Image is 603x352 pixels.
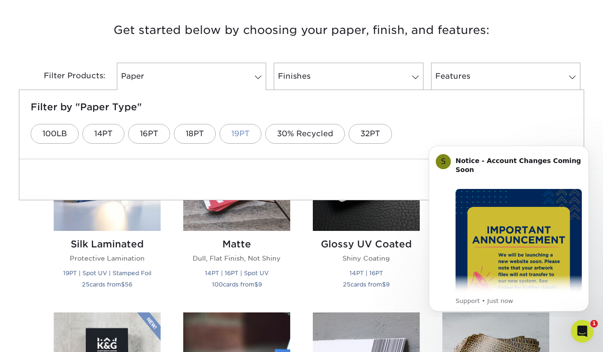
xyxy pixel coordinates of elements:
[183,124,290,301] a: Matte Business Cards Matte Dull, Flat Finish, Not Shiny 14PT | 16PT | Spot UV 100cards from$9
[26,9,577,51] h3: Get started below by choosing your paper, finish, and features:
[382,281,386,288] span: $
[265,124,345,144] a: 30% Recycled
[349,124,392,144] a: 32PT
[121,281,125,288] span: $
[350,270,383,277] small: 14PT | 16PT
[343,281,390,288] small: cards from
[117,63,266,90] a: Paper
[274,63,423,90] a: Finishes
[313,238,420,250] h2: Glossy UV Coated
[174,124,216,144] a: 18PT
[125,281,132,288] span: 56
[183,254,290,263] p: Dull, Flat Finish, Not Shiny
[19,63,113,90] div: Filter Products:
[82,124,124,144] a: 14PT
[258,281,262,288] span: 9
[212,281,223,288] span: 100
[128,124,170,144] a: 16PT
[82,281,132,288] small: cards from
[386,281,390,288] span: 9
[54,124,161,301] a: Silk Laminated Business Cards Silk Laminated Protective Lamination 19PT | Spot UV | Stamped Foil ...
[343,281,350,288] span: 25
[590,320,598,327] span: 1
[220,124,261,144] a: 19PT
[212,281,262,288] small: cards from
[31,124,79,144] a: 100LB
[205,270,269,277] small: 14PT | 16PT | Spot UV
[31,101,572,113] h5: Filter by "Paper Type"
[183,238,290,250] h2: Matte
[313,124,420,301] a: Glossy UV Coated Business Cards Glossy UV Coated Shiny Coating 14PT | 16PT 25cards from$9
[431,63,580,90] a: Features
[82,281,90,288] span: 25
[137,312,161,341] img: New Product
[571,320,594,343] iframe: Intercom live chat
[54,238,161,250] h2: Silk Laminated
[415,137,603,317] iframe: Intercom notifications message
[63,270,151,277] small: 19PT | Spot UV | Stamped Foil
[254,281,258,288] span: $
[54,254,161,263] p: Protective Lamination
[313,254,420,263] p: Shiny Coating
